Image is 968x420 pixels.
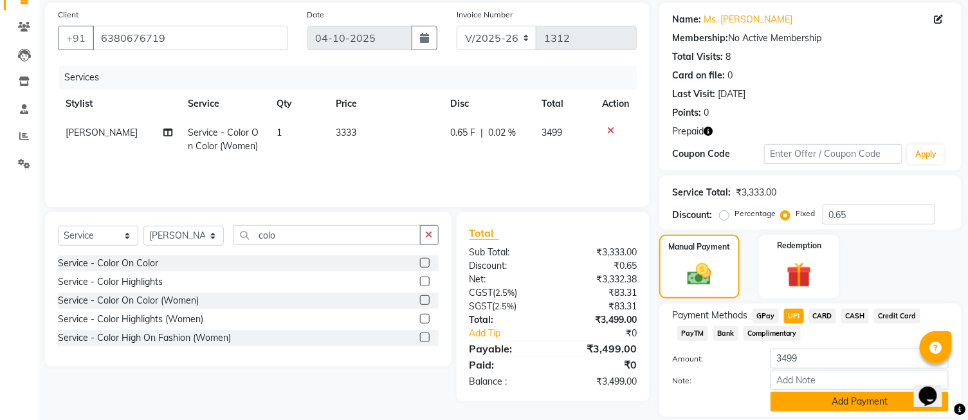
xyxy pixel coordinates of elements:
[58,257,158,270] div: Service - Color On Color
[457,9,513,21] label: Invoice Number
[470,226,499,240] span: Total
[495,301,515,311] span: 2.5%
[480,126,483,140] span: |
[908,145,944,164] button: Apply
[58,9,78,21] label: Client
[58,275,163,289] div: Service - Color Highlights
[735,208,776,219] label: Percentage
[744,326,801,341] span: Complimentary
[771,392,949,412] button: Add Payment
[569,327,646,340] div: ₹0
[59,66,646,89] div: Services
[460,313,553,327] div: Total:
[460,327,569,340] a: Add Tip
[779,259,820,291] img: _gift.svg
[672,208,712,222] div: Discount:
[753,309,779,324] span: GPay
[662,353,761,365] label: Amount:
[553,357,646,372] div: ₹0
[796,208,815,219] label: Fixed
[460,273,553,286] div: Net:
[450,126,475,140] span: 0.65 F
[672,309,747,322] span: Payment Methods
[336,127,356,138] span: 3333
[704,13,792,26] a: Ms. [PERSON_NAME]
[726,50,731,64] div: 8
[704,106,709,120] div: 0
[672,125,704,138] span: Prepaid
[553,341,646,356] div: ₹3,499.00
[470,287,493,298] span: CGST
[443,89,534,118] th: Disc
[488,126,516,140] span: 0.02 %
[841,309,869,324] span: CASH
[672,147,764,161] div: Coupon Code
[460,341,553,356] div: Payable:
[277,127,282,138] span: 1
[553,273,646,286] div: ₹3,332.38
[460,375,553,388] div: Balance :
[460,259,553,273] div: Discount:
[460,286,553,300] div: ( )
[672,186,731,199] div: Service Total:
[784,309,804,324] span: UPI
[328,89,443,118] th: Price
[718,87,745,101] div: [DATE]
[672,13,701,26] div: Name:
[58,313,203,326] div: Service - Color Highlights (Women)
[233,225,421,245] input: Search or Scan
[553,375,646,388] div: ₹3,499.00
[809,309,837,324] span: CARD
[470,300,493,312] span: SGST
[594,89,637,118] th: Action
[672,69,725,82] div: Card on file:
[553,246,646,259] div: ₹3,333.00
[180,89,269,118] th: Service
[553,286,646,300] div: ₹83.31
[764,144,902,164] input: Enter Offer / Coupon Code
[307,9,325,21] label: Date
[672,106,701,120] div: Points:
[269,89,328,118] th: Qty
[713,326,738,341] span: Bank
[460,300,553,313] div: ( )
[771,370,949,390] input: Add Note
[680,260,719,288] img: _cash.svg
[460,357,553,372] div: Paid:
[672,32,728,45] div: Membership:
[66,127,138,138] span: [PERSON_NAME]
[727,69,733,82] div: 0
[58,294,199,307] div: Service - Color On Color (Women)
[662,375,761,387] label: Note:
[677,326,708,341] span: PayTM
[58,89,180,118] th: Stylist
[672,50,723,64] div: Total Visits:
[914,369,955,407] iframe: chat widget
[534,89,594,118] th: Total
[460,246,553,259] div: Sub Total:
[672,32,949,45] div: No Active Membership
[672,87,715,101] div: Last Visit:
[542,127,562,138] span: 3499
[669,241,731,253] label: Manual Payment
[496,288,515,298] span: 2.5%
[553,300,646,313] div: ₹83.31
[771,349,949,369] input: Amount
[777,240,821,251] label: Redemption
[553,313,646,327] div: ₹3,499.00
[553,259,646,273] div: ₹0.65
[736,186,776,199] div: ₹3,333.00
[188,127,259,152] span: Service - Color On Color (Women)
[93,26,288,50] input: Search by Name/Mobile/Email/Code
[874,309,920,324] span: Credit Card
[58,331,231,345] div: Service - Color High On Fashion (Women)
[58,26,94,50] button: +91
